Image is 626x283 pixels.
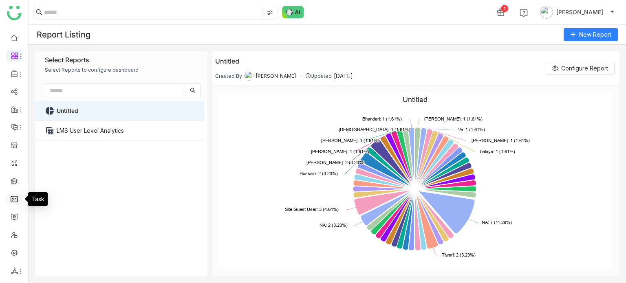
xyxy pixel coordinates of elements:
tspan: [PERSON_NAME] [321,138,357,143]
div: Created By [215,73,242,79]
div: Select Reports to configure dashboard [45,66,201,74]
tspan: balaya [480,149,493,154]
tspan: Bhandari [362,116,380,122]
img: 684a9845de261c4b36a3b50d [244,71,254,81]
div: 1 [501,5,508,12]
text: Untitled [403,95,428,104]
tspan: Site Guest User [285,206,317,212]
div: Task [28,192,48,206]
tspan: [PERSON_NAME] [306,160,343,165]
img: avatar [540,6,553,19]
button: [PERSON_NAME] [538,6,616,19]
text: : 1 (1.61%) [458,127,485,132]
img: search-type.svg [267,9,273,16]
text: : 2 (3.23%) [320,222,348,228]
text: : 2 (3.23%) [442,252,476,258]
text: : 1 (1.61%) [480,149,515,154]
tspan: [DEMOGRAPHIC_DATA] [339,127,388,132]
text: : 1 (1.61%) [472,138,530,143]
span: Configure Report [561,62,608,75]
text: : 1 (1.61%) [311,149,369,154]
text: : 1 (1.61%) [321,138,379,143]
tspan: Ve [458,127,463,132]
tspan: NA [320,222,326,228]
span: [PERSON_NAME] [556,8,603,17]
tspan: [PERSON_NAME] [424,116,461,122]
text: : 1 (1.61%) [424,116,483,122]
text: : 1 (1.61%) [339,127,410,132]
img: ask-buddy-normal.svg [282,6,304,18]
div: Select Reports [45,55,201,65]
tspan: NA [482,219,488,225]
div: [DATE] [334,72,353,79]
a: LMS User Level Analytics [57,121,194,140]
text: : 7 (11.29%) [482,219,512,225]
button: New Report [564,28,618,41]
tspan: [PERSON_NAME] [472,138,508,143]
tspan: Hussain [300,171,316,176]
div: Untitled [215,56,353,66]
a: Untitled [57,101,194,121]
text: : 2 (3.23%) [306,160,365,165]
span: [PERSON_NAME] [256,73,296,79]
text: : 3 (4.84%) [285,206,339,212]
text: : 2 (3.23%) [300,171,338,176]
span: New Report [579,30,611,39]
text: : 1 (1.61%) [362,116,402,122]
svg: Untitled [217,92,613,270]
i: table_view [45,126,55,136]
tspan: [PERSON_NAME] [311,149,347,154]
i: pie_chart [45,106,55,116]
img: help.svg [520,9,528,17]
tspan: Tiwari [442,252,454,258]
img: logo [7,6,22,20]
div: Updated [306,73,332,79]
div: Report Listing [37,25,103,44]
